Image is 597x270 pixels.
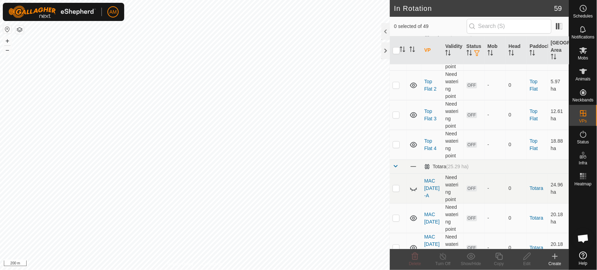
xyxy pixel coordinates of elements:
p-sorticon: Activate to sort [409,48,415,53]
div: - [487,244,503,251]
a: Top Flat [529,79,538,92]
div: - [487,111,503,119]
td: 0 [506,130,527,159]
div: Edit [513,261,541,267]
td: 20.18 ha [548,233,569,263]
span: Notifications [572,35,595,39]
span: OFF [466,142,477,148]
p-sorticon: Activate to sort [551,55,556,61]
td: 0 [506,70,527,100]
td: Need watering point [442,203,463,233]
div: - [487,214,503,222]
span: OFF [466,245,477,251]
a: Top Flat 2 [424,79,436,92]
td: 0 [506,203,527,233]
a: Totara [529,185,543,191]
td: 0 [506,173,527,203]
td: 20.18 ha [548,203,569,233]
span: AM [110,8,117,16]
th: [GEOGRAPHIC_DATA] Area [548,36,569,65]
button: – [3,46,12,54]
th: Paddock [527,36,548,65]
p-sorticon: Activate to sort [466,51,472,57]
span: OFF [466,112,477,118]
td: 5.97 ha [548,70,569,100]
td: Need watering point [442,130,463,159]
div: Open chat [573,228,594,249]
div: Turn Off [429,261,457,267]
span: Help [579,261,588,265]
span: OFF [466,215,477,221]
span: VPs [579,119,587,123]
h2: In Rotation [394,4,554,13]
p-sorticon: Activate to sort [487,51,493,57]
a: Top Flat 3 [424,108,436,121]
div: Totara [424,164,469,170]
span: Heatmap [575,182,592,186]
td: 0 [506,100,527,130]
span: Animals [576,77,591,81]
span: (25.29 ha) [446,164,469,169]
th: Head [506,36,527,65]
div: Copy [485,261,513,267]
span: Neckbands [573,98,594,102]
span: Infra [579,161,587,165]
a: MAC [DATE]-A [424,178,440,198]
th: Validity [442,36,463,65]
a: Totara [529,215,543,221]
td: 0 [506,233,527,263]
td: 24.96 ha [548,173,569,203]
img: Gallagher Logo [8,6,96,18]
span: Delete [409,261,421,266]
td: Need watering point [442,173,463,203]
th: VP [421,36,442,65]
th: Mob [485,36,506,65]
a: Top Flat 4 [424,138,436,151]
div: Create [541,261,569,267]
a: Totara [529,245,543,250]
a: Privacy Policy [167,261,194,267]
div: - [487,141,503,148]
td: Need watering point [442,100,463,130]
input: Search (S) [467,19,552,34]
span: Schedules [573,14,593,18]
span: Mobs [578,56,588,60]
a: MAC [DATE] [424,212,440,225]
a: MAC [DATE]-VP001 [424,234,440,262]
span: Status [577,140,589,144]
a: Contact Us [202,261,223,267]
th: Status [464,36,485,65]
div: Show/Hide [457,261,485,267]
button: + [3,37,12,45]
span: OFF [466,186,477,192]
button: Map Layers [15,26,24,34]
a: Help [569,249,597,268]
div: - [487,185,503,192]
button: Reset Map [3,25,12,34]
p-sorticon: Activate to sort [400,48,405,53]
p-sorticon: Activate to sort [529,51,535,57]
p-sorticon: Activate to sort [508,51,514,57]
td: Need watering point [442,233,463,263]
span: 0 selected of 49 [394,23,466,30]
p-sorticon: Activate to sort [445,51,451,57]
td: 12.61 ha [548,100,569,130]
td: 18.88 ha [548,130,569,159]
span: 59 [554,3,562,14]
div: - [487,81,503,89]
td: Need watering point [442,70,463,100]
a: Top Flat [529,108,538,121]
a: Top Flat [529,138,538,151]
span: OFF [466,83,477,88]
